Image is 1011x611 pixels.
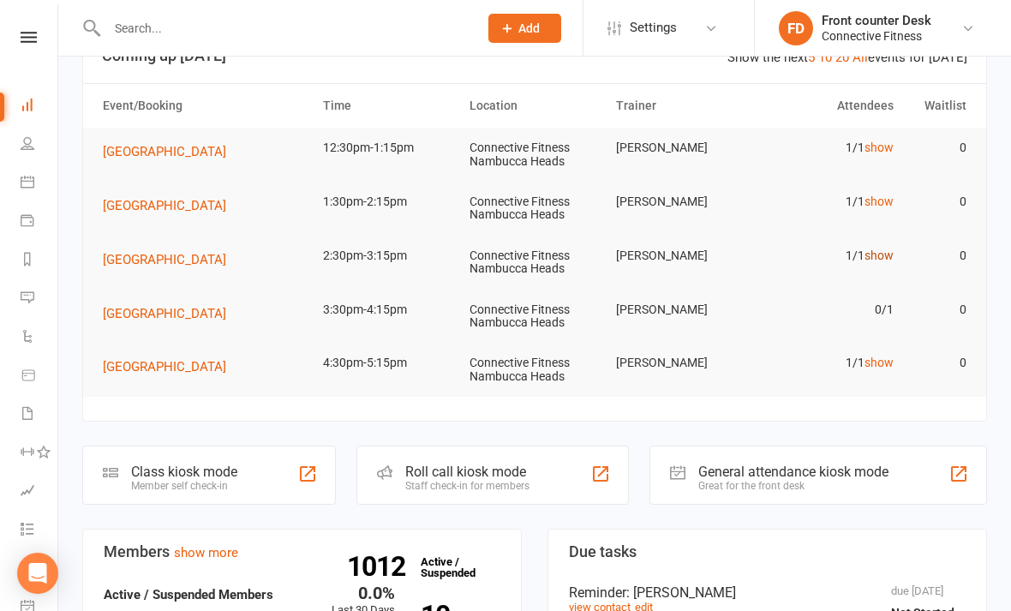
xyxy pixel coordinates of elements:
h3: Due tasks [569,543,966,560]
td: 4:30pm-5:15pm [315,343,462,383]
div: Connective Fitness [822,28,931,44]
th: Time [315,84,462,128]
span: [GEOGRAPHIC_DATA] [103,252,226,267]
td: 2:30pm-3:15pm [315,236,462,276]
button: [GEOGRAPHIC_DATA] [103,141,238,162]
td: 0 [901,182,975,222]
td: 12:30pm-1:15pm [315,128,462,168]
div: Staff check-in for members [405,480,529,492]
a: Payments [21,203,59,242]
td: 1/1 [755,236,901,276]
td: Connective Fitness Nambucca Heads [462,182,608,236]
div: Roll call kiosk mode [405,464,529,480]
td: 1:30pm-2:15pm [315,182,462,222]
span: Settings [630,9,677,47]
td: [PERSON_NAME] [608,236,755,276]
input: Search... [102,16,466,40]
button: [GEOGRAPHIC_DATA] [103,249,238,270]
td: Connective Fitness Nambucca Heads [462,128,608,182]
div: 0.0% [332,584,395,602]
a: show [864,356,894,369]
td: 0 [901,128,975,168]
td: [PERSON_NAME] [608,128,755,168]
button: [GEOGRAPHIC_DATA] [103,303,238,324]
button: [GEOGRAPHIC_DATA] [103,356,238,377]
td: 3:30pm-4:15pm [315,290,462,330]
td: Connective Fitness Nambucca Heads [462,236,608,290]
a: show more [174,545,238,560]
span: [GEOGRAPHIC_DATA] [103,198,226,213]
div: Class kiosk mode [131,464,237,480]
a: Assessments [21,473,59,512]
th: Location [462,84,608,128]
a: People [21,126,59,165]
th: Waitlist [901,84,975,128]
a: Reports [21,242,59,280]
h3: Coming up [DATE] [102,47,967,64]
td: Connective Fitness Nambucca Heads [462,343,608,397]
div: Great for the front desk [698,480,888,492]
a: Dashboard [21,87,59,126]
button: [GEOGRAPHIC_DATA] [103,195,238,216]
div: Show the next events for [DATE] [727,47,967,68]
td: [PERSON_NAME] [608,290,755,330]
strong: 1012 [347,554,412,579]
a: All [852,50,868,65]
th: Attendees [755,84,901,128]
td: 1/1 [755,182,901,222]
a: 10 [818,50,832,65]
a: What's New [21,550,59,589]
a: Calendar [21,165,59,203]
a: 5 [808,50,815,65]
td: 0 [901,343,975,383]
div: Reminder [569,584,966,601]
div: General attendance kiosk mode [698,464,888,480]
td: Connective Fitness Nambucca Heads [462,290,608,344]
span: : [PERSON_NAME] [626,584,736,601]
td: 0 [901,236,975,276]
td: [PERSON_NAME] [608,343,755,383]
div: Open Intercom Messenger [17,553,58,594]
a: 20 [835,50,849,65]
button: Add [488,14,561,43]
span: Add [518,21,540,35]
div: FD [779,11,813,45]
a: show [864,141,894,154]
span: [GEOGRAPHIC_DATA] [103,306,226,321]
td: [PERSON_NAME] [608,182,755,222]
a: show [864,195,894,208]
div: Member self check-in [131,480,237,492]
a: Product Sales [21,357,59,396]
span: [GEOGRAPHIC_DATA] [103,359,226,374]
th: Event/Booking [95,84,315,128]
td: 0 [901,290,975,330]
td: 0/1 [755,290,901,330]
td: 1/1 [755,343,901,383]
td: 1/1 [755,128,901,168]
a: show [864,249,894,262]
h3: Members [104,543,500,560]
div: Front counter Desk [822,13,931,28]
th: Trainer [608,84,755,128]
a: 1012Active / Suspended [412,543,488,591]
span: [GEOGRAPHIC_DATA] [103,144,226,159]
strong: Active / Suspended Members [104,587,273,602]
